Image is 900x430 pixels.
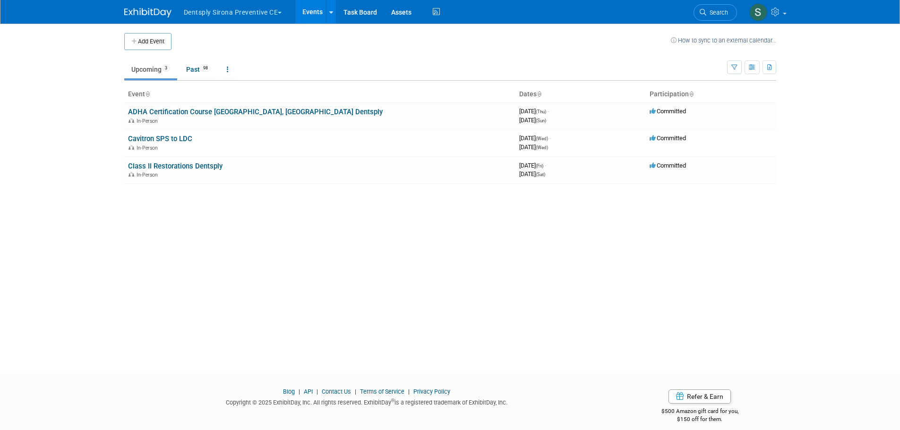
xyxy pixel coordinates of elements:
[689,90,694,98] a: Sort by Participation Type
[624,415,776,423] div: $150 off for them.
[145,90,150,98] a: Sort by Event Name
[624,401,776,423] div: $500 Amazon gift card for you,
[545,162,546,169] span: -
[749,3,767,21] img: Samantha Meyers
[671,37,776,44] a: How to sync to an external calendar...
[536,136,548,141] span: (Wed)
[124,60,177,78] a: Upcoming3
[646,86,776,102] th: Participation
[129,118,134,123] img: In-Person Event
[519,108,549,115] span: [DATE]
[137,145,161,151] span: In-Person
[129,172,134,177] img: In-Person Event
[124,86,515,102] th: Event
[352,388,359,395] span: |
[706,9,728,16] span: Search
[669,389,731,404] a: Refer & Earn
[283,388,295,395] a: Blog
[519,162,546,169] span: [DATE]
[128,108,383,116] a: ADHA Certification Course [GEOGRAPHIC_DATA], [GEOGRAPHIC_DATA] Dentsply
[536,145,548,150] span: (Wed)
[548,108,549,115] span: -
[650,162,686,169] span: Committed
[129,145,134,150] img: In-Person Event
[128,135,192,143] a: Cavitron SPS to LDC
[137,118,161,124] span: In-Person
[296,388,302,395] span: |
[537,90,541,98] a: Sort by Start Date
[519,170,545,177] span: [DATE]
[162,65,170,72] span: 3
[694,4,737,21] a: Search
[519,143,548,151] span: [DATE]
[314,388,320,395] span: |
[536,109,546,114] span: (Thu)
[515,86,646,102] th: Dates
[360,388,404,395] a: Terms of Service
[124,396,610,407] div: Copyright © 2025 ExhibitDay, Inc. All rights reserved. ExhibitDay is a registered trademark of Ex...
[124,8,171,17] img: ExhibitDay
[536,172,545,177] span: (Sat)
[536,163,543,169] span: (Fri)
[413,388,450,395] a: Privacy Policy
[391,398,394,403] sup: ®
[650,108,686,115] span: Committed
[200,65,211,72] span: 98
[536,118,546,123] span: (Sun)
[179,60,218,78] a: Past98
[304,388,313,395] a: API
[650,135,686,142] span: Committed
[519,117,546,124] span: [DATE]
[406,388,412,395] span: |
[519,135,551,142] span: [DATE]
[128,162,223,170] a: Class II Restorations Dentsply
[124,33,171,50] button: Add Event
[549,135,551,142] span: -
[137,172,161,178] span: In-Person
[322,388,351,395] a: Contact Us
